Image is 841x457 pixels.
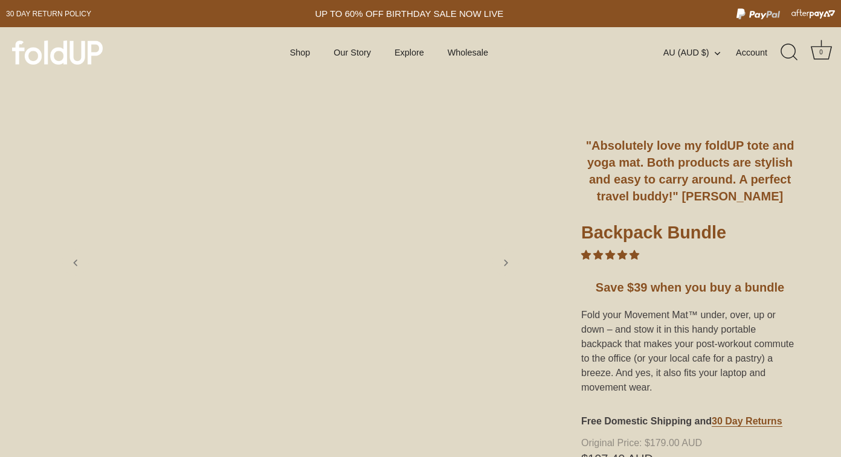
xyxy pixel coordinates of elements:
[492,249,519,276] a: Next slide
[581,137,799,205] h5: "Absolutely love my foldUP tote and yoga mat. Both products are stylish and easy to carry around....
[581,279,799,296] h5: Save $39 when you buy a bundle
[62,249,89,276] a: Previous slide
[581,222,799,248] h1: Backpack Bundle
[815,46,827,59] div: 0
[6,7,91,21] a: 30 day Return policy
[808,39,834,66] a: Cart
[260,41,518,64] div: Primary navigation
[736,45,779,60] a: Account
[712,416,782,427] a: 30 Day Returns
[280,41,321,64] a: Shop
[663,47,733,58] button: AU (AUD $)
[581,308,799,395] p: Fold your Movement Mat™ under, over, up or down – and stow it in this handy portable backpack tha...
[581,416,712,426] strong: Free Domestic Shipping and
[581,250,639,260] span: 5.00 stars
[384,41,434,64] a: Explore
[437,41,498,64] a: Wholesale
[581,438,795,448] span: $179.00 AUD
[776,39,803,66] a: Search
[323,41,381,64] a: Our Story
